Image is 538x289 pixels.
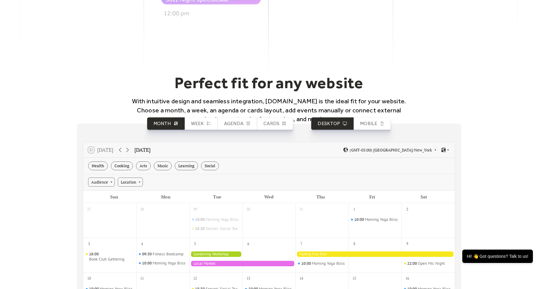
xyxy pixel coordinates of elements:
[218,117,257,130] a: Agenda
[124,73,414,92] h2: Perfect fit for any website
[257,117,293,130] a: Cards
[185,117,218,130] a: Week
[318,121,340,126] div: Desktop
[147,117,185,130] a: Month
[153,121,171,126] div: Month
[263,121,279,126] div: Cards
[224,121,243,126] div: Agenda
[360,121,377,126] div: Mobile
[311,117,354,130] a: Desktop
[124,97,414,123] p: With intuitive design and seamless integration, [DOMAIN_NAME] is the ideal fit for your website. ...
[354,117,391,130] a: Mobile
[191,121,204,126] div: Week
